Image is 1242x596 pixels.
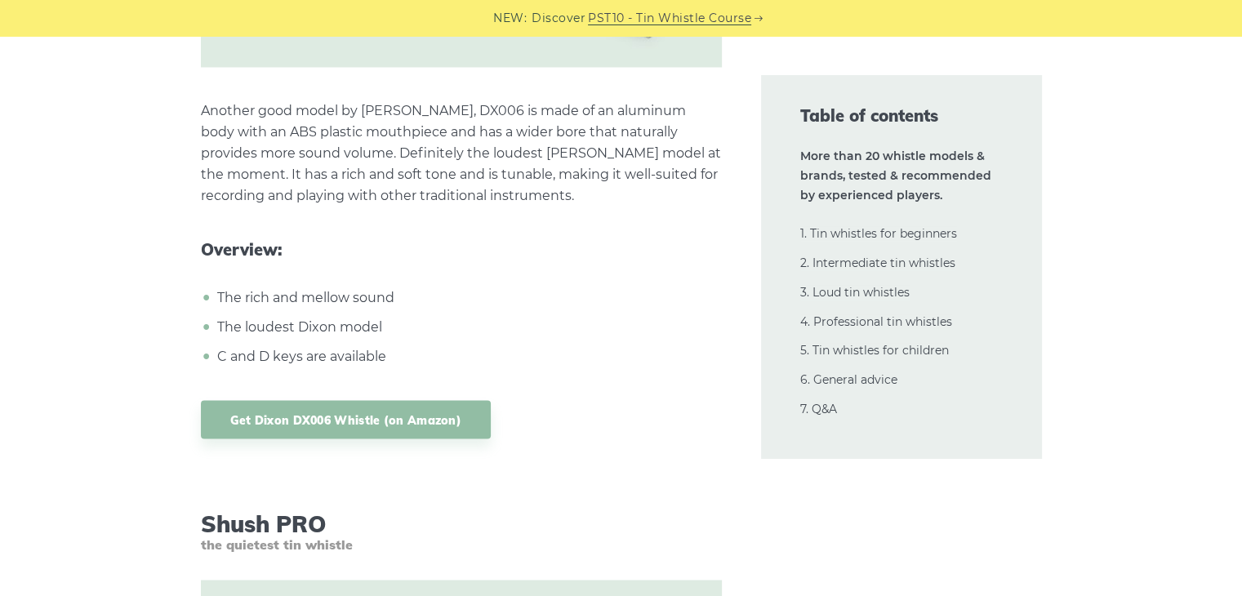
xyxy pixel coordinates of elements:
[800,372,897,387] a: 6. General advice
[201,100,722,207] p: Another good model by [PERSON_NAME], DX006 is made of an aluminum body with an ABS plastic mouthp...
[588,9,751,28] a: PST10 - Tin Whistle Course
[800,314,952,329] a: 4. Professional tin whistles
[800,256,955,270] a: 2. Intermediate tin whistles
[532,9,585,28] span: Discover
[800,343,949,358] a: 5. Tin whistles for children
[213,287,722,308] li: The rich and mellow sound
[800,149,991,202] strong: More than 20 whistle models & brands, tested & recommended by experienced players.
[800,402,837,416] a: 7. Q&A
[201,509,722,553] h3: Shush PRO
[201,240,722,260] span: Overview:
[213,345,722,367] li: C and D keys are available
[201,536,722,552] span: the quietest tin whistle
[493,9,527,28] span: NEW:
[800,285,910,300] a: 3. Loud tin whistles
[201,400,492,438] a: Get Dixon DX006 Whistle (on Amazon)
[213,316,722,337] li: The loudest Dixon model
[800,105,1003,127] span: Table of contents
[800,226,957,241] a: 1. Tin whistles for beginners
